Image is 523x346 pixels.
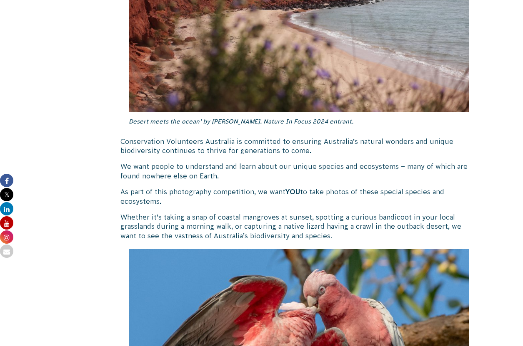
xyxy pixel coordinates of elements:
[129,118,353,125] em: Desert meets the ocean’ by [PERSON_NAME]. Nature In Focus 2024 entrant.
[120,213,478,240] p: Whether it’s taking a snap of coastal mangroves at sunset, spotting a curious bandicoot in your l...
[120,162,478,180] p: We want people to understand and learn about our unique species and ecosystems – many of which ar...
[120,187,478,206] p: As part of this photography competition, we want to take photos of these special species and ecos...
[120,137,478,156] p: Conservation Volunteers Australia is committed to ensuring Australia’s natural wonders and unique...
[285,188,300,195] strong: YOU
